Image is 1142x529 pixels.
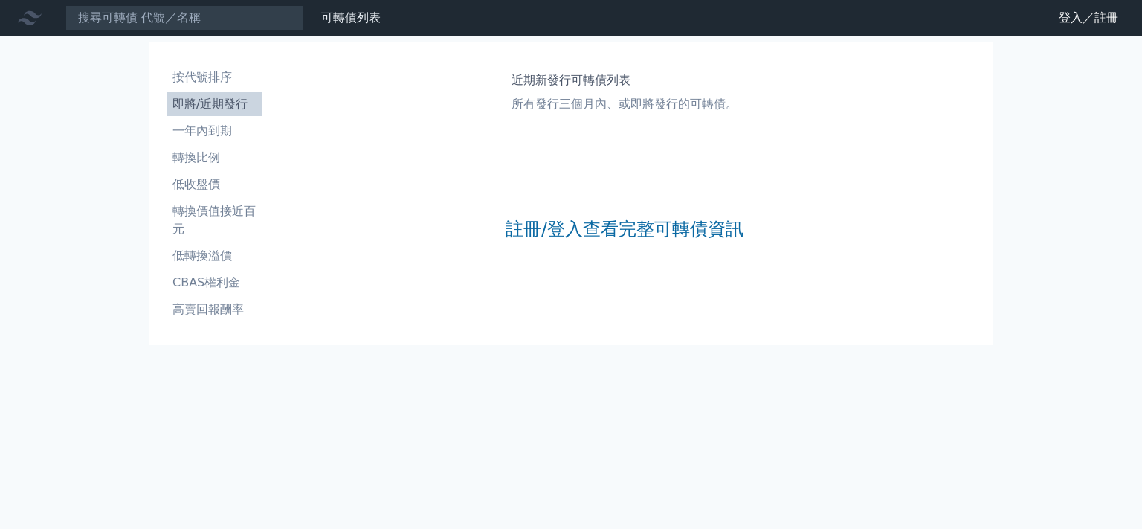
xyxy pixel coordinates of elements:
[167,271,262,295] a: CBAS權利金
[167,298,262,321] a: 高賣回報酬率
[167,122,262,140] li: 一年內到期
[167,65,262,89] a: 按代號排序
[1047,6,1130,30] a: 登入／註冊
[167,146,262,170] a: 轉換比例
[167,176,262,193] li: 低收盤價
[321,10,381,25] a: 可轉債列表
[167,274,262,292] li: CBAS權利金
[167,202,262,238] li: 轉換價值接近百元
[167,244,262,268] a: 低轉換溢價
[167,247,262,265] li: 低轉換溢價
[512,71,738,89] h1: 近期新發行可轉債列表
[65,5,303,31] input: 搜尋可轉債 代號／名稱
[506,217,743,241] a: 註冊/登入查看完整可轉債資訊
[167,92,262,116] a: 即將/近期發行
[167,119,262,143] a: 一年內到期
[167,149,262,167] li: 轉換比例
[167,173,262,196] a: 低收盤價
[512,95,738,113] p: 所有發行三個月內、或即將發行的可轉債。
[167,68,262,86] li: 按代號排序
[167,199,262,241] a: 轉換價值接近百元
[167,301,262,318] li: 高賣回報酬率
[167,95,262,113] li: 即將/近期發行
